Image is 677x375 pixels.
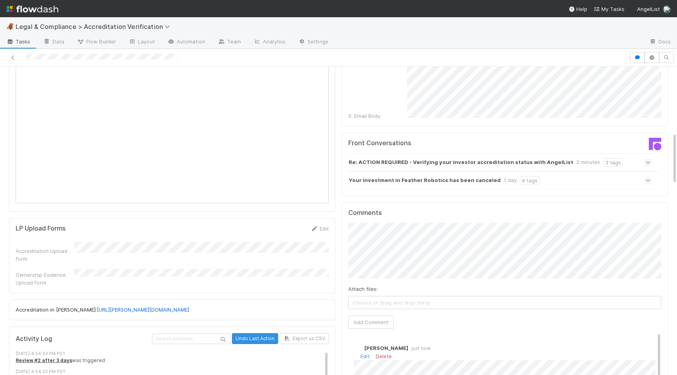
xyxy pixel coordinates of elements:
[354,344,362,352] img: avatar_ec94f6e9-05c5-4d36-a6c8-d0cea77c3c29.png
[349,158,573,167] strong: Re: ACTION REQUIRED - Verifying your investor accreditation status with AngelList
[16,306,329,314] p: Accreditation in [PERSON_NAME]:
[16,23,174,31] span: Legal & Compliance > Accreditation Verification
[212,36,247,49] a: Team
[77,38,116,45] span: Flow Builder
[594,6,625,12] span: My Tasks
[247,36,292,49] a: Analytics
[594,5,625,13] a: My Tasks
[643,36,677,49] a: Docs
[292,36,335,49] a: Settings
[504,176,517,185] div: 1 day
[637,6,660,12] span: AngelList
[376,353,392,359] a: Delete
[16,357,329,364] div: was triggered
[348,209,661,217] h5: Comments
[16,357,72,363] a: Review #2 after 3 days
[280,333,329,344] button: Export as CSV
[576,158,600,167] div: 2 minutes
[364,345,408,351] span: [PERSON_NAME]
[152,334,230,344] input: Search activities...
[348,139,499,147] h5: Front Conversations
[348,112,407,120] div: 0. Email Body
[6,23,14,30] span: 🦧
[16,225,66,233] h5: LP Upload Forms
[71,36,122,49] a: Flow Builder
[310,225,329,232] a: Edit
[6,38,31,45] span: Tasks
[97,306,189,313] a: [URL][PERSON_NAME][DOMAIN_NAME]
[16,335,150,343] h5: Activity Log
[349,296,661,309] span: Choose or drag and drop file(s)
[232,333,278,344] button: Undo Last Action
[16,247,74,263] div: Accreditation Upload Form
[16,350,329,357] div: [DATE] 4:54:33 PM PDT
[16,271,74,287] div: Ownership Evidence Upload Form
[663,5,671,13] img: avatar_ec94f6e9-05c5-4d36-a6c8-d0cea77c3c29.png
[16,368,329,375] div: [DATE] 4:54:33 PM PDT
[348,285,378,293] label: Attach files:
[603,158,623,167] div: 3 tags
[349,176,501,185] strong: Your investment in Feather Robotics has been canceled
[649,138,661,150] img: front-logo-b4b721b83371efbadf0a.svg
[161,36,212,49] a: Automation
[37,36,71,49] a: Data
[348,316,394,329] button: Add Comment
[6,2,58,16] img: logo-inverted-e16ddd16eac7371096b0.svg
[520,176,539,185] div: 4 tags
[408,345,431,351] span: just now
[122,36,161,49] a: Layout
[568,5,587,13] div: Help
[360,353,369,359] a: Edit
